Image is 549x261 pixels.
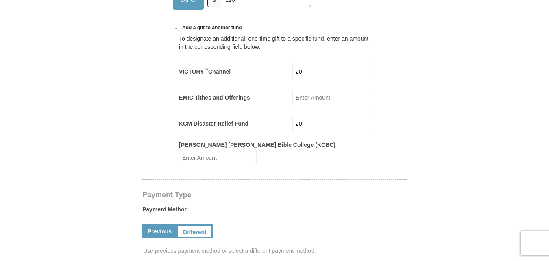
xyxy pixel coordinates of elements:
input: Enter Amount [292,89,370,106]
label: EMIC Tithes and Offerings [179,94,250,102]
label: [PERSON_NAME] [PERSON_NAME] Bible College (KCBC) [179,141,335,149]
label: KCM Disaster Relief Fund [179,120,248,128]
span: Use previous payment method or select a different payment method. [143,247,407,255]
div: To designate an additional, one-time gift to a specific fund, enter an amount in the correspondin... [179,35,370,51]
span: Add a gift to another fund [179,24,242,31]
input: Enter Amount [292,63,370,80]
a: Previous [142,224,177,238]
sup: ™ [204,67,208,72]
label: VICTORY Channel [179,67,231,76]
input: Enter Amount [179,149,257,166]
a: Different [177,224,213,238]
h4: Payment Type [142,191,407,198]
label: Payment Method [142,205,407,217]
input: Enter Amount [292,115,370,132]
